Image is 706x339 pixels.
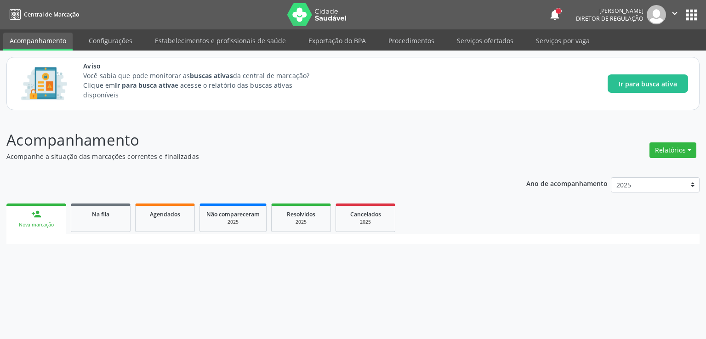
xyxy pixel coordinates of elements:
[548,8,561,21] button: notifications
[350,210,381,218] span: Cancelados
[382,33,441,49] a: Procedimentos
[13,221,60,228] div: Nova marcação
[670,8,680,18] i: 
[649,142,696,158] button: Relatórios
[450,33,520,49] a: Serviços ofertados
[608,74,688,93] button: Ir para busca ativa
[83,61,326,71] span: Aviso
[6,152,492,161] p: Acompanhe a situação das marcações correntes e finalizadas
[150,210,180,218] span: Agendados
[576,7,643,15] div: [PERSON_NAME]
[18,63,70,104] img: Imagem de CalloutCard
[206,219,260,226] div: 2025
[31,209,41,219] div: person_add
[3,33,73,51] a: Acompanhamento
[6,129,492,152] p: Acompanhamento
[6,7,79,22] a: Central de Marcação
[115,81,175,90] strong: Ir para busca ativa
[83,71,326,100] p: Você sabia que pode monitorar as da central de marcação? Clique em e acesse o relatório das busca...
[619,79,677,89] span: Ir para busca ativa
[647,5,666,24] img: img
[302,33,372,49] a: Exportação do BPA
[148,33,292,49] a: Estabelecimentos e profissionais de saúde
[342,219,388,226] div: 2025
[82,33,139,49] a: Configurações
[666,5,683,24] button: 
[683,7,700,23] button: apps
[287,210,315,218] span: Resolvidos
[576,15,643,23] span: Diretor de regulação
[529,33,596,49] a: Serviços por vaga
[526,177,608,189] p: Ano de acompanhamento
[24,11,79,18] span: Central de Marcação
[190,71,233,80] strong: buscas ativas
[206,210,260,218] span: Não compareceram
[278,219,324,226] div: 2025
[92,210,109,218] span: Na fila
